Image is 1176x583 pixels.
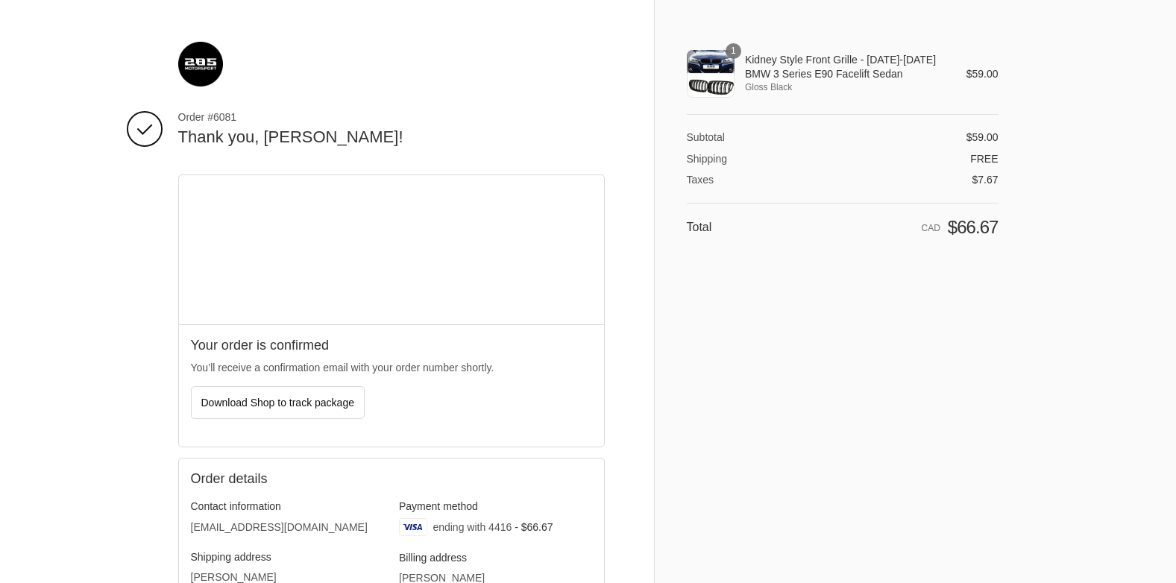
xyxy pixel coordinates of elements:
[399,500,592,513] h3: Payment method
[687,221,712,233] span: Total
[201,397,354,409] span: Download Shop to track package
[745,53,946,80] span: Kidney Style Front Grille - [DATE]-[DATE] BMW 3 Series E90 Facelift Sedan
[687,153,728,165] span: Shipping
[191,521,368,533] bdo: [EMAIL_ADDRESS][DOMAIN_NAME]
[966,131,999,143] span: $59.00
[178,42,223,86] img: 285 Motorsport
[191,550,384,564] h3: Shipping address
[191,360,592,376] p: You’ll receive a confirmation email with your order number shortly.
[745,81,946,94] span: Gloss Black
[687,130,782,144] th: Subtotal
[972,174,998,186] span: $7.67
[179,175,605,324] iframe: Google map displaying pin point of shipping address: Toronto, Ontario
[687,50,735,98] img: Kidney Style Front Grille - 2009-2012 BMW 3 Series E90 Facelift Sedan - Gloss Black
[948,217,999,237] span: $66.67
[191,470,392,488] h2: Order details
[178,110,605,124] span: Order #6081
[399,551,592,564] h3: Billing address
[922,223,940,233] span: CAD
[970,153,998,165] span: Free
[515,521,553,533] span: - $66.67
[433,521,512,533] span: ending with 4416
[178,127,605,148] h2: Thank you, [PERSON_NAME]!
[687,166,782,187] th: Taxes
[191,386,365,419] button: Download Shop to track package
[179,175,604,324] div: Google map displaying pin point of shipping address: Toronto, Ontario
[191,337,592,354] h2: Your order is confirmed
[191,500,384,513] h3: Contact information
[726,43,741,59] span: 1
[966,68,999,80] span: $59.00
